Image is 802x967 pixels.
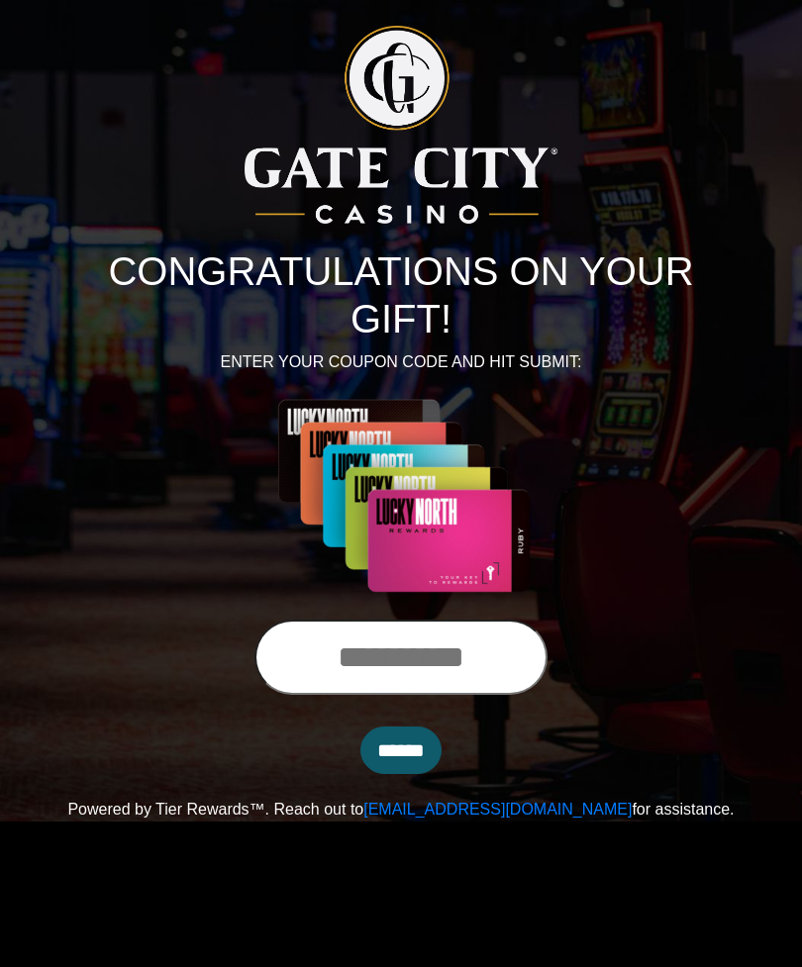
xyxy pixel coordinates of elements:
img: Logo [245,26,557,224]
a: [EMAIL_ADDRESS][DOMAIN_NAME] [363,801,632,818]
span: Powered by Tier Rewards™. Reach out to for assistance. [67,801,734,818]
h1: CONGRATULATIONS ON YOUR GIFT! [59,247,743,342]
p: ENTER YOUR COUPON CODE AND HIT SUBMIT: [59,350,743,374]
img: Center Image [225,398,577,596]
